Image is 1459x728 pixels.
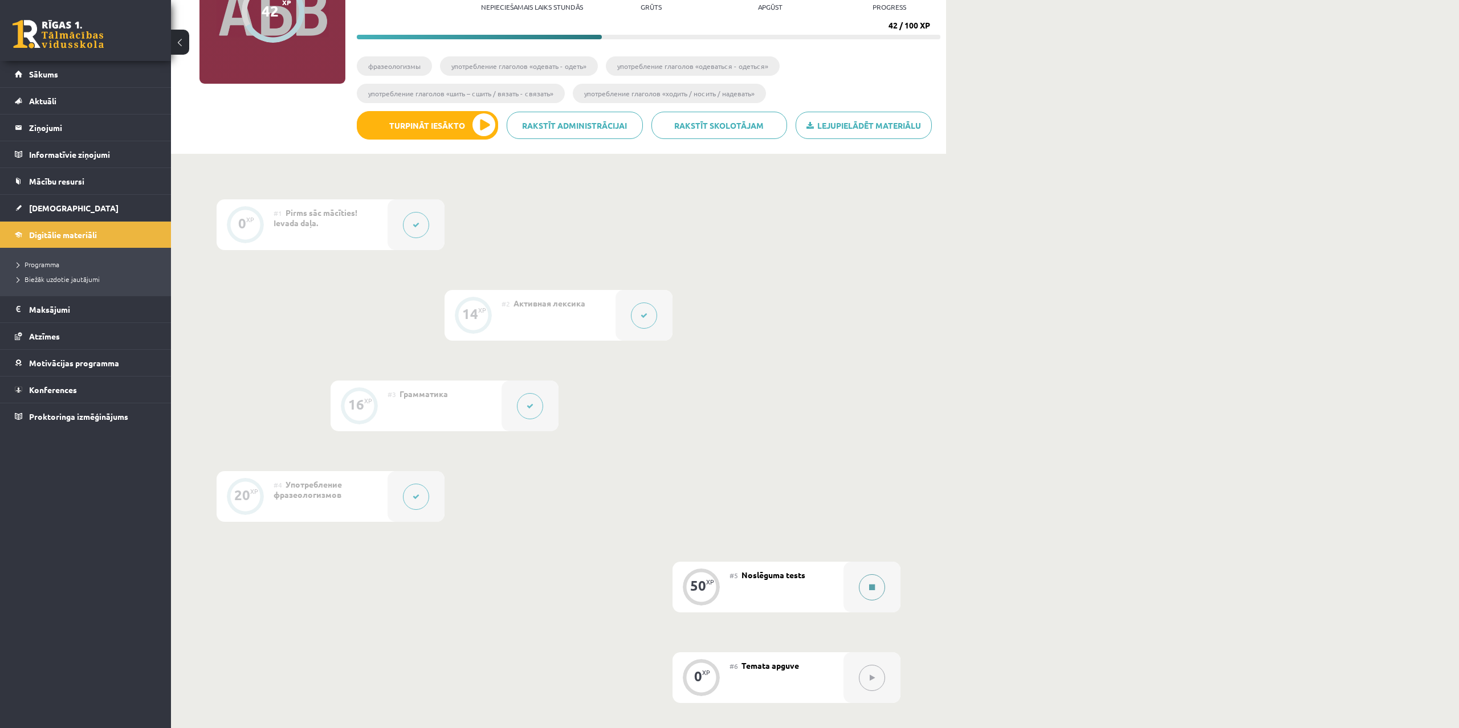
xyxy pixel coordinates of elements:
[29,385,77,395] span: Konferences
[15,88,157,114] a: Aktuāli
[440,56,598,76] li: употребление глаголов «одевать - одеть»
[15,350,157,376] a: Motivācijas programma
[15,195,157,221] a: [DEMOGRAPHIC_DATA]
[796,112,932,139] a: Lejupielādēt materiālu
[29,203,119,213] span: [DEMOGRAPHIC_DATA]
[29,141,157,167] legend: Informatīvie ziņojumi
[274,208,282,218] span: #1
[462,309,478,319] div: 14
[478,307,486,313] div: XP
[702,669,710,676] div: XP
[29,69,58,79] span: Sākums
[357,56,432,76] li: фразеологизмы
[706,579,714,585] div: XP
[246,216,254,223] div: XP
[29,296,157,322] legend: Maksājumi
[741,660,799,670] span: Temata apguve
[357,111,498,140] button: Turpināt iesākto
[13,20,104,48] a: Rīgas 1. Tālmācības vidusskola
[29,358,119,368] span: Motivācijas programma
[364,398,372,404] div: XP
[29,411,128,422] span: Proktoringa izmēģinājums
[694,671,702,681] div: 0
[17,259,160,269] a: Programma
[729,661,738,670] span: #6
[238,218,246,228] div: 0
[400,388,448,399] span: Грамматика
[357,84,565,103] li: употребление глаголов «шить – сшить / вязать - связать»
[651,112,788,139] a: Rakstīt skolotājam
[274,207,357,228] span: Pirms sāc mācīties! Ievada daļa.
[758,3,783,11] p: apgūst
[729,571,738,580] span: #5
[641,3,662,11] p: Grūts
[15,168,157,194] a: Mācību resursi
[15,114,157,141] a: Ziņojumi
[502,299,510,308] span: #2
[388,390,396,399] span: #3
[29,331,60,341] span: Atzīmes
[741,570,805,580] span: Noslēguma tests
[690,580,706,591] div: 50
[481,3,583,11] p: Nepieciešamais laiks stundās
[15,403,157,430] a: Proktoringa izmēģinājums
[513,298,585,308] span: Активная лексика
[17,260,59,269] span: Programma
[29,176,84,186] span: Mācību resursi
[29,230,97,240] span: Digitālie materiāli
[348,399,364,410] div: 16
[29,96,56,106] span: Aktuāli
[250,488,258,494] div: XP
[274,480,282,489] span: #4
[262,2,279,19] div: 42
[17,275,100,284] span: Biežāk uzdotie jautājumi
[573,84,766,103] li: употребление глаголов «ходить / носить / надевать»
[606,56,780,76] li: употребление глаголов «одеваться - одеться»
[17,274,160,284] a: Biežāk uzdotie jautājumi
[15,61,157,87] a: Sākums
[29,114,157,141] legend: Ziņojumi
[507,112,643,139] a: Rakstīt administrācijai
[274,479,342,500] span: Употребление фразеологизмов
[15,377,157,403] a: Konferences
[15,222,157,248] a: Digitālie materiāli
[15,296,157,322] a: Maksājumi
[15,141,157,167] a: Informatīvie ziņojumi
[15,323,157,349] a: Atzīmes
[234,490,250,500] div: 20
[873,3,906,11] p: progress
